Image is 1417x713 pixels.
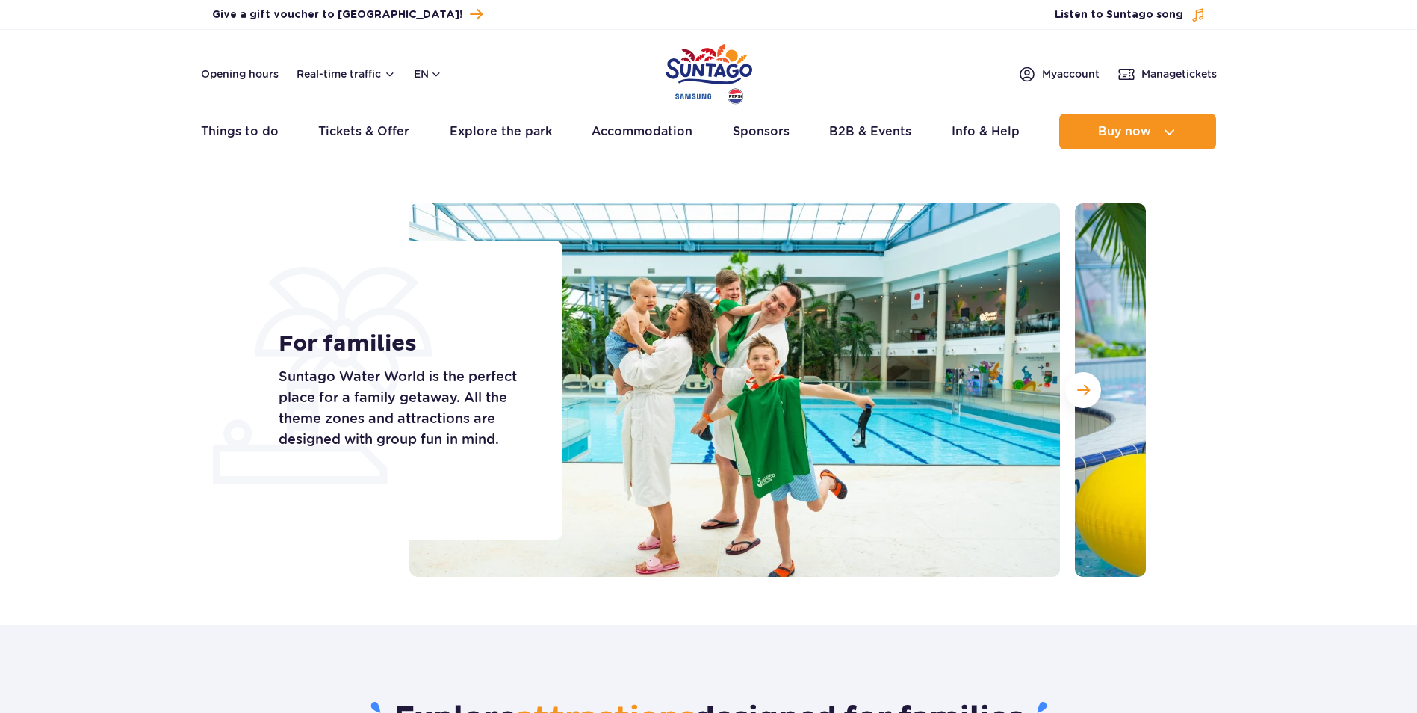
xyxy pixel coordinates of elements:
[450,114,552,149] a: Explore the park
[592,114,692,149] a: Accommodation
[1141,67,1217,81] span: Manage tickets
[201,67,279,81] a: Opening hours
[409,203,1060,577] img: Family by the pool, parents with children in robes and towels, ready for fun at Suntago
[1117,65,1217,83] a: Managetickets
[1018,65,1100,83] a: Myaccount
[829,114,911,149] a: B2B & Events
[1065,372,1101,408] button: Next slide
[212,7,462,22] span: Give a gift voucher to [GEOGRAPHIC_DATA]!
[279,330,529,357] h1: For families
[212,4,483,25] a: Give a gift voucher to [GEOGRAPHIC_DATA]!
[1055,7,1206,22] button: Listen to Suntago song
[1059,114,1216,149] button: Buy now
[952,114,1020,149] a: Info & Help
[1098,125,1151,138] span: Buy now
[666,37,752,106] a: Park of Poland
[201,114,279,149] a: Things to do
[297,68,396,80] button: Real-time traffic
[733,114,790,149] a: Sponsors
[414,67,442,81] button: en
[318,114,409,149] a: Tickets & Offer
[1042,67,1100,81] span: My account
[1055,7,1183,22] span: Listen to Suntago song
[279,366,529,450] p: Suntago Water World is the perfect place for a family getaway. All the theme zones and attraction...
